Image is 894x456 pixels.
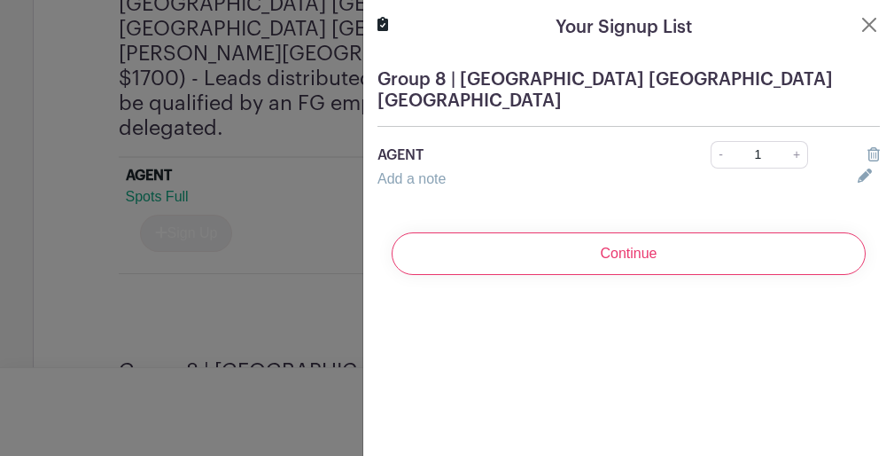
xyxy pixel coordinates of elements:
[392,232,866,275] input: Continue
[786,141,808,169] a: +
[377,171,446,186] a: Add a note
[377,145,662,166] p: AGENT
[711,141,730,169] a: -
[859,14,880,35] button: Close
[556,14,692,41] h5: Your Signup List
[377,69,880,112] h5: Group 8 | [GEOGRAPHIC_DATA] [GEOGRAPHIC_DATA] [GEOGRAPHIC_DATA]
